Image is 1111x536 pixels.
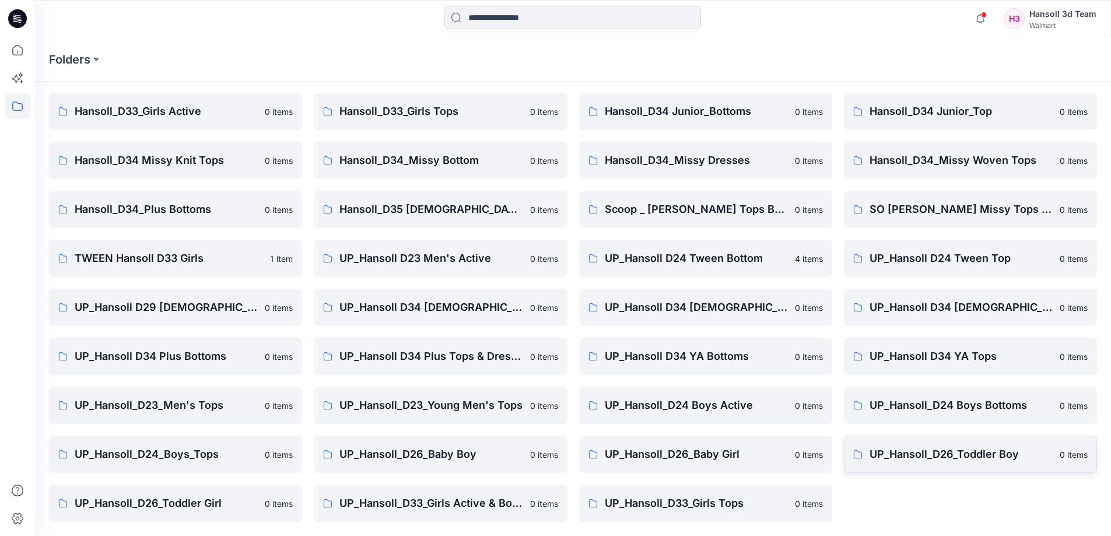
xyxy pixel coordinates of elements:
[605,250,788,267] p: UP_Hansoll D24 Tween Bottom
[49,289,302,326] a: UP_Hansoll D29 [DEMOGRAPHIC_DATA] Sleep0 items
[1029,7,1096,21] div: Hansoll 3d Team
[339,495,523,512] p: UP_Hansoll_D33_Girls Active & Bottoms
[314,191,567,228] a: Hansoll_D35 [DEMOGRAPHIC_DATA] Plus Top & Dresses0 items
[265,155,293,167] p: 0 items
[795,106,823,118] p: 0 items
[75,299,258,316] p: UP_Hansoll D29 [DEMOGRAPHIC_DATA] Sleep
[605,446,788,463] p: UP_Hansoll_D26_Baby Girl
[314,289,567,326] a: UP_Hansoll D34 [DEMOGRAPHIC_DATA] Bottoms0 items
[265,449,293,461] p: 0 items
[265,400,293,412] p: 0 items
[314,240,567,277] a: UP_Hansoll D23 Men's Active0 items
[75,348,258,365] p: UP_Hansoll D34 Plus Bottoms
[605,495,788,512] p: UP_Hansoll_D33_Girls Tops
[49,51,90,68] a: Folders
[844,240,1097,277] a: UP_Hansoll D24 Tween Top0 items
[75,397,258,414] p: UP_Hansoll_D23_Men's Tops
[579,338,832,375] a: UP_Hansoll D34 YA Bottoms0 items
[530,400,558,412] p: 0 items
[75,250,263,267] p: TWEEN Hansoll D33 Girls
[339,397,523,414] p: UP_Hansoll_D23_Young Men's Tops
[339,250,523,267] p: UP_Hansoll D23 Men's Active
[1060,106,1088,118] p: 0 items
[530,155,558,167] p: 0 items
[870,103,1053,120] p: Hansoll_D34 Junior_Top
[579,240,832,277] a: UP_Hansoll D24 Tween Bottom4 items
[795,302,823,314] p: 0 items
[339,201,523,218] p: Hansoll_D35 [DEMOGRAPHIC_DATA] Plus Top & Dresses
[265,498,293,510] p: 0 items
[49,485,302,522] a: UP_Hansoll_D26_Toddler Girl0 items
[1060,449,1088,461] p: 0 items
[265,302,293,314] p: 0 items
[579,289,832,326] a: UP_Hansoll D34 [DEMOGRAPHIC_DATA] Dresses0 items
[844,338,1097,375] a: UP_Hansoll D34 YA Tops0 items
[314,436,567,473] a: UP_Hansoll_D26_Baby Boy0 items
[844,142,1097,179] a: Hansoll_D34_Missy Woven Tops0 items
[579,485,832,522] a: UP_Hansoll_D33_Girls Tops0 items
[314,387,567,424] a: UP_Hansoll_D23_Young Men's Tops0 items
[795,253,823,265] p: 4 items
[49,387,302,424] a: UP_Hansoll_D23_Men's Tops0 items
[49,142,302,179] a: Hansoll_D34 Missy Knit Tops0 items
[339,152,523,169] p: Hansoll_D34_Missy Bottom
[844,436,1097,473] a: UP_Hansoll_D26_Toddler Boy0 items
[1029,21,1096,30] div: Walmart
[314,93,567,130] a: Hansoll_D33_Girls Tops0 items
[75,446,258,463] p: UP_Hansoll_D24_Boys_Tops
[605,348,788,365] p: UP_Hansoll D34 YA Bottoms
[579,191,832,228] a: Scoop _ [PERSON_NAME] Tops Bottoms Dresses0 items
[530,204,558,216] p: 0 items
[795,351,823,363] p: 0 items
[795,400,823,412] p: 0 items
[870,397,1053,414] p: UP_Hansoll_D24 Boys Bottoms
[530,351,558,363] p: 0 items
[49,338,302,375] a: UP_Hansoll D34 Plus Bottoms0 items
[1004,8,1025,29] div: H3
[265,204,293,216] p: 0 items
[795,204,823,216] p: 0 items
[530,253,558,265] p: 0 items
[605,152,788,169] p: Hansoll_D34_Missy Dresses
[1060,400,1088,412] p: 0 items
[339,446,523,463] p: UP_Hansoll_D26_Baby Boy
[49,191,302,228] a: Hansoll_D34_Plus Bottoms0 items
[75,103,258,120] p: Hansoll_D33_Girls Active
[844,289,1097,326] a: UP_Hansoll D34 [DEMOGRAPHIC_DATA] Knit Tops0 items
[870,250,1053,267] p: UP_Hansoll D24 Tween Top
[870,299,1053,316] p: UP_Hansoll D34 [DEMOGRAPHIC_DATA] Knit Tops
[870,152,1053,169] p: Hansoll_D34_Missy Woven Tops
[339,299,523,316] p: UP_Hansoll D34 [DEMOGRAPHIC_DATA] Bottoms
[870,201,1053,218] p: SO [PERSON_NAME] Missy Tops Bottoms Dresses
[870,348,1053,365] p: UP_Hansoll D34 YA Tops
[314,338,567,375] a: UP_Hansoll D34 Plus Tops & Dresses0 items
[605,397,788,414] p: UP_Hansoll_D24 Boys Active
[75,495,258,512] p: UP_Hansoll_D26_Toddler Girl
[530,106,558,118] p: 0 items
[579,436,832,473] a: UP_Hansoll_D26_Baby Girl0 items
[75,152,258,169] p: Hansoll_D34 Missy Knit Tops
[49,240,302,277] a: TWEEN Hansoll D33 Girls1 item
[795,155,823,167] p: 0 items
[339,348,523,365] p: UP_Hansoll D34 Plus Tops & Dresses
[270,253,293,265] p: 1 item
[49,93,302,130] a: Hansoll_D33_Girls Active0 items
[870,446,1053,463] p: UP_Hansoll_D26_Toddler Boy
[579,93,832,130] a: Hansoll_D34 Junior_Bottoms0 items
[530,449,558,461] p: 0 items
[844,93,1097,130] a: Hansoll_D34 Junior_Top0 items
[1060,351,1088,363] p: 0 items
[795,449,823,461] p: 0 items
[605,103,788,120] p: Hansoll_D34 Junior_Bottoms
[795,498,823,510] p: 0 items
[530,302,558,314] p: 0 items
[844,191,1097,228] a: SO [PERSON_NAME] Missy Tops Bottoms Dresses0 items
[75,201,258,218] p: Hansoll_D34_Plus Bottoms
[339,103,523,120] p: Hansoll_D33_Girls Tops
[579,142,832,179] a: Hansoll_D34_Missy Dresses0 items
[265,106,293,118] p: 0 items
[49,436,302,473] a: UP_Hansoll_D24_Boys_Tops0 items
[1060,155,1088,167] p: 0 items
[605,299,788,316] p: UP_Hansoll D34 [DEMOGRAPHIC_DATA] Dresses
